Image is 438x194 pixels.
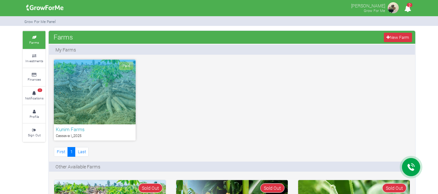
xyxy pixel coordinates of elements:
a: Last [75,147,89,156]
a: 1 [67,147,75,156]
span: Sold Out [138,183,163,193]
a: Farms [23,31,45,49]
small: Investments [25,59,43,63]
a: Sign Out [23,124,45,142]
small: Profile [30,114,39,119]
a: New Farm [384,33,412,42]
a: 2 Notifications [23,87,45,105]
nav: Page Navigation [54,147,89,156]
small: Sign Out [28,133,41,137]
p: My Farms [55,46,76,53]
a: First [54,147,68,156]
span: 2 [38,88,42,92]
small: Grow For Me Panel [24,19,56,24]
small: Grow For Me [364,8,385,13]
p: Cassava I_2025 [56,133,134,139]
a: Paid Kunim Farms Cassava I_2025 [54,60,136,141]
p: Other Available Farms [55,163,100,170]
span: Sold Out [382,183,407,193]
span: Paid [119,62,133,70]
i: Notifications [401,1,414,16]
small: Notifications [25,96,43,100]
small: Farms [29,40,39,45]
a: Profile [23,105,45,123]
span: 2 [407,3,412,7]
small: Finances [28,77,41,82]
a: Finances [23,68,45,86]
span: Sold Out [260,183,285,193]
a: Investments [23,50,45,67]
img: growforme image [387,1,400,14]
a: 2 [401,6,414,12]
p: [PERSON_NAME] [351,1,385,9]
h6: Kunim Farms [56,126,134,132]
span: Farms [52,30,75,43]
img: growforme image [24,1,66,14]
